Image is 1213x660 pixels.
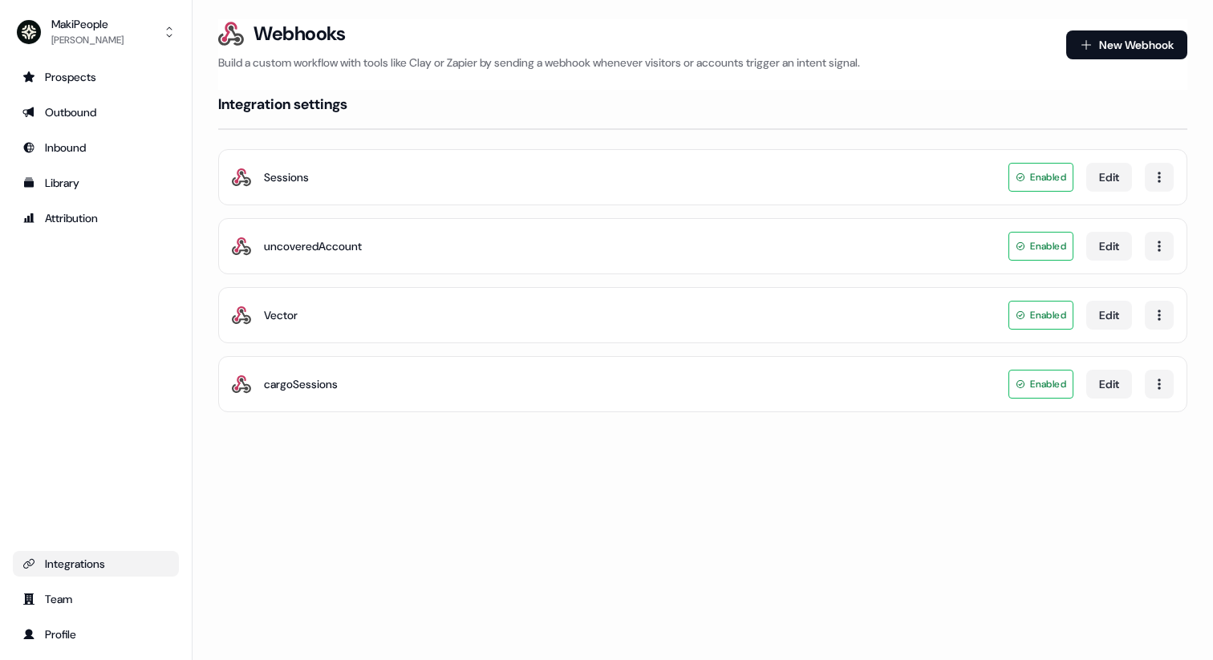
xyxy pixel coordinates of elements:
[1030,307,1066,323] span: Enabled
[218,55,1053,71] p: Build a custom workflow with tools like Clay or Zapier by sending a webhook whenever visitors or ...
[13,64,179,90] a: Go to prospects
[264,169,309,185] div: Sessions
[22,591,169,607] div: Team
[264,376,338,392] div: cargoSessions
[1086,370,1132,399] button: Edit
[218,95,347,114] h4: Integration settings
[13,135,179,160] a: Go to Inbound
[1066,30,1187,59] button: New Webhook
[51,16,124,32] div: MakiPeople
[22,626,169,642] div: Profile
[13,586,179,612] a: Go to team
[1030,169,1066,185] span: Enabled
[1030,238,1066,254] span: Enabled
[1086,232,1132,261] button: Edit
[254,22,345,46] h3: Webhooks
[22,210,169,226] div: Attribution
[22,69,169,85] div: Prospects
[22,104,169,120] div: Outbound
[22,140,169,156] div: Inbound
[22,556,169,572] div: Integrations
[1086,163,1132,192] button: Edit
[13,622,179,647] a: Go to profile
[13,170,179,196] a: Go to templates
[13,551,179,577] a: Go to integrations
[51,32,124,48] div: [PERSON_NAME]
[264,238,362,254] div: uncoveredAccount
[1030,376,1066,392] span: Enabled
[22,175,169,191] div: Library
[13,13,179,51] button: MakiPeople[PERSON_NAME]
[264,307,298,323] div: Vector
[13,99,179,125] a: Go to outbound experience
[1086,301,1132,330] button: Edit
[13,205,179,231] a: Go to attribution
